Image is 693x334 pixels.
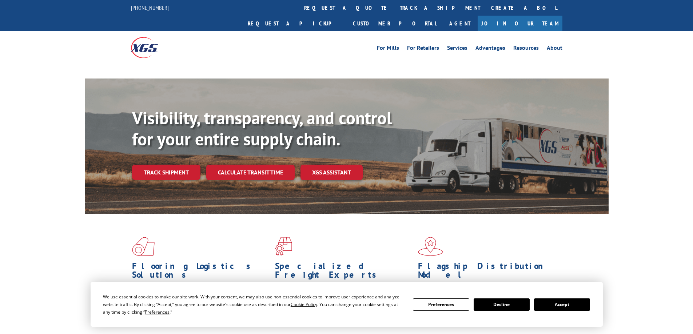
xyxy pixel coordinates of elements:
[103,293,404,316] div: We use essential cookies to make our site work. With your consent, we may also use non-essential ...
[242,16,347,31] a: Request a pickup
[275,237,292,256] img: xgs-icon-focused-on-flooring-red
[475,45,505,53] a: Advantages
[407,45,439,53] a: For Retailers
[132,106,392,150] b: Visibility, transparency, and control for your entire supply chain.
[513,45,539,53] a: Resources
[478,16,562,31] a: Join Our Team
[418,237,443,256] img: xgs-icon-flagship-distribution-model-red
[442,16,478,31] a: Agent
[206,165,295,180] a: Calculate transit time
[347,16,442,31] a: Customer Portal
[132,237,155,256] img: xgs-icon-total-supply-chain-intelligence-red
[291,301,317,307] span: Cookie Policy
[132,165,200,180] a: Track shipment
[145,309,170,315] span: Preferences
[534,298,590,311] button: Accept
[377,45,399,53] a: For Mills
[413,298,469,311] button: Preferences
[131,4,169,11] a: [PHONE_NUMBER]
[132,262,270,283] h1: Flooring Logistics Solutions
[91,282,603,327] div: Cookie Consent Prompt
[547,45,562,53] a: About
[275,262,413,283] h1: Specialized Freight Experts
[300,165,363,180] a: XGS ASSISTANT
[474,298,530,311] button: Decline
[418,262,555,283] h1: Flagship Distribution Model
[447,45,467,53] a: Services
